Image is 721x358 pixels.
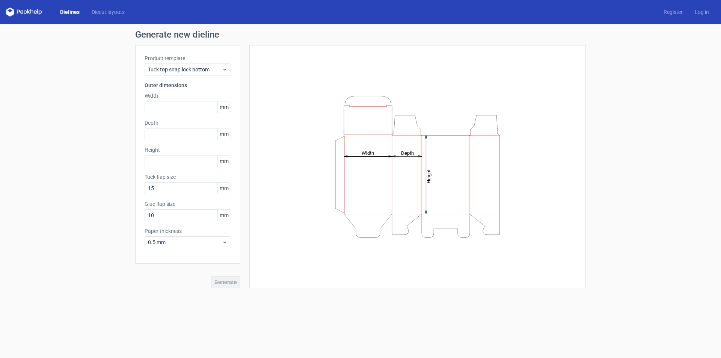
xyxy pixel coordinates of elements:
tspan: Height [426,169,431,183]
span: mm [217,101,231,113]
span: mm [217,128,231,140]
label: Depth [145,119,231,127]
h3: Outer dimensions [145,82,231,89]
span: mm [217,156,231,167]
label: Width [145,92,231,100]
a: Dielines [54,8,86,16]
label: Paper thickness [145,227,231,235]
a: Register [658,8,689,16]
tspan: Width [362,150,374,156]
label: Glue flap size [145,200,231,208]
h1: Generate new dieline [135,30,586,39]
span: Tuck top snap lock bottom [148,66,222,73]
a: Diecut layouts [86,8,131,16]
span: mm [217,210,231,221]
a: Log in [689,8,715,16]
label: Tuck flap size [145,173,231,181]
span: mm [217,183,231,194]
span: 0.5 mm [148,239,222,246]
label: Height [145,146,231,154]
tspan: Depth [401,150,414,156]
label: Product template [145,54,231,62]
